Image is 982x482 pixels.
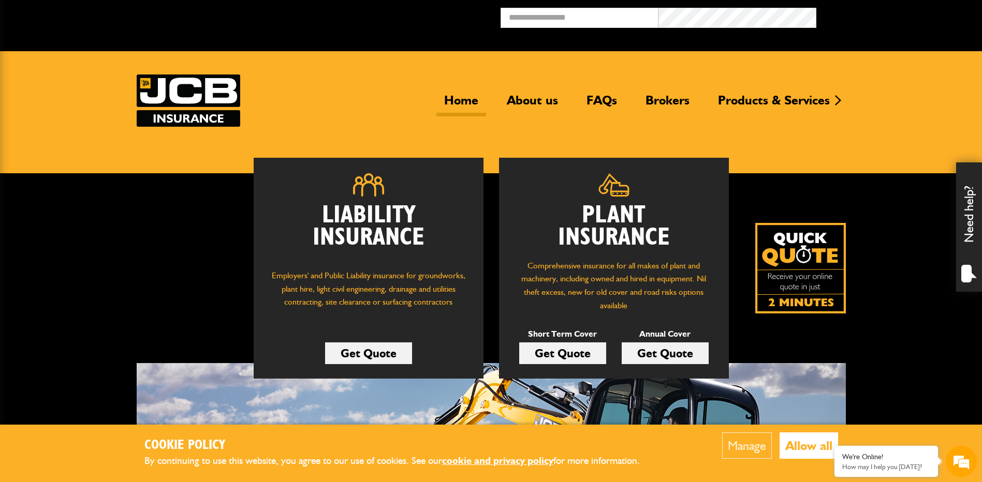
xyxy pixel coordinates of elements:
p: How may I help you today? [842,463,930,471]
div: We're Online! [842,453,930,461]
a: Brokers [638,93,697,116]
p: Comprehensive insurance for all makes of plant and machinery, including owned and hired in equipm... [515,259,713,312]
a: Home [436,93,486,116]
button: Broker Login [816,8,974,24]
p: Employers' and Public Liability insurance for groundworks, plant hire, light civil engineering, d... [269,269,468,319]
a: JCB Insurance Services [137,74,240,127]
a: Get your insurance quote isn just 2-minutes [755,223,846,313]
a: Products & Services [710,93,838,116]
p: By continuing to use this website, you agree to our use of cookies. See our for more information. [144,453,657,469]
img: Quick Quote [755,223,846,313]
a: Get Quote [519,342,606,364]
h2: Cookie Policy [144,438,657,454]
p: Short Term Cover [519,327,606,341]
p: Annual Cover [622,327,709,341]
a: cookie and privacy policy [442,455,553,466]
h2: Plant Insurance [515,204,713,249]
h2: Liability Insurance [269,204,468,259]
button: Manage [722,432,772,459]
a: FAQs [579,93,625,116]
img: JCB Insurance Services logo [137,74,240,127]
button: Allow all [780,432,838,459]
a: Get Quote [622,342,709,364]
div: Need help? [956,162,982,292]
a: About us [499,93,566,116]
a: Get Quote [325,342,412,364]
